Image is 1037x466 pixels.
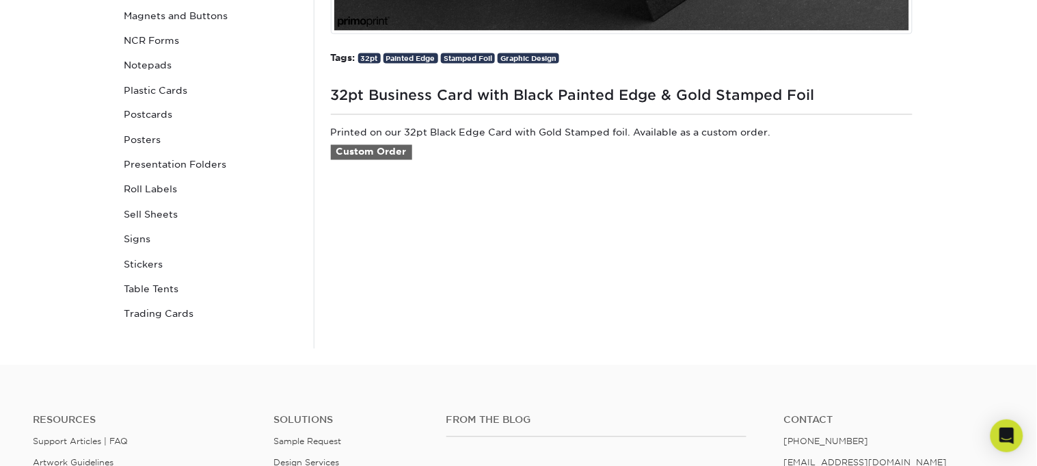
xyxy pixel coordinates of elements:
[119,203,304,227] a: Sell Sheets
[119,302,304,326] a: Trading Cards
[331,52,355,63] strong: Tags:
[383,53,438,64] a: Painted Edge
[119,177,304,202] a: Roll Labels
[358,53,381,64] a: 32pt
[274,415,426,426] h4: Solutions
[119,277,304,302] a: Table Tents
[446,415,747,426] h4: From the Blog
[991,419,1023,452] div: Open Intercom Messenger
[441,53,495,64] a: Stamped Foil
[119,28,304,53] a: NCR Forms
[331,145,412,160] a: Custom Order
[331,81,913,103] h1: 32pt Business Card with Black Painted Edge & Gold Stamped Foil
[119,78,304,103] a: Plastic Cards
[119,227,304,252] a: Signs
[331,187,913,331] iframe: fb:comments Facebook Social Plugin
[331,126,913,177] p: Printed on our 32pt Black Edge Card with Gold Stamped foil. Available as a custom order.
[119,128,304,153] a: Posters
[783,415,1004,426] a: Contact
[783,437,868,447] a: [PHONE_NUMBER]
[274,437,342,447] a: Sample Request
[119,103,304,127] a: Postcards
[33,415,254,426] h4: Resources
[3,424,116,461] iframe: Google Customer Reviews
[498,53,559,64] a: Graphic Design
[119,153,304,177] a: Presentation Folders
[119,253,304,277] a: Stickers
[119,53,304,77] a: Notepads
[119,3,304,28] a: Magnets and Buttons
